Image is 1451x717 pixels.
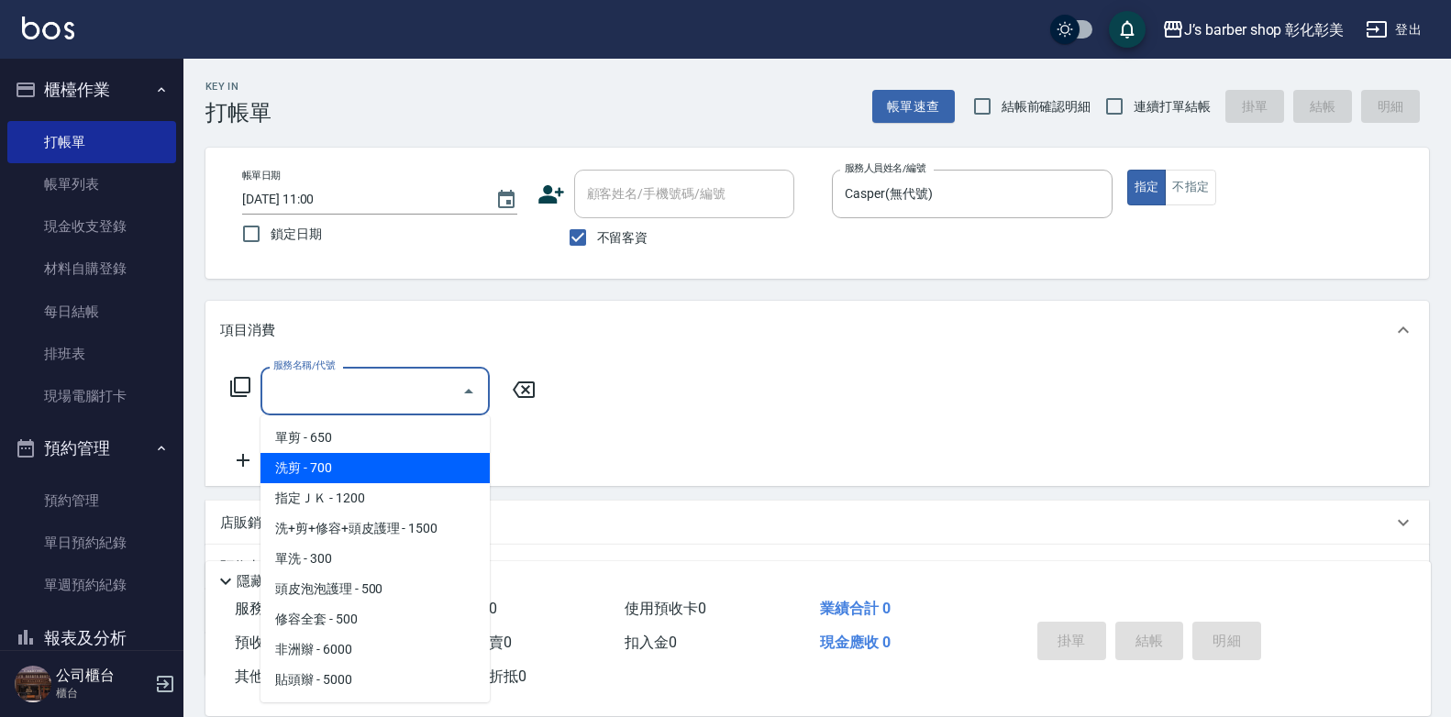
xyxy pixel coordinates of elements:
button: 預約管理 [7,425,176,472]
button: 報表及分析 [7,614,176,662]
a: 帳單列表 [7,163,176,205]
span: 洗+剪+修容+頭皮護理 - 1500 [260,513,490,544]
div: J’s barber shop 彰化彰美 [1184,18,1344,41]
a: 單日預約紀錄 [7,522,176,564]
span: 貼頭辮 - 5000 [260,665,490,695]
button: 櫃檯作業 [7,66,176,114]
span: 洗剪 - 700 [260,453,490,483]
a: 打帳單 [7,121,176,163]
span: 鎖定日期 [271,225,322,244]
p: 隱藏業績明細 [237,572,319,591]
button: save [1109,11,1146,48]
span: 服務消費 0 [235,600,302,617]
span: 不留客資 [597,228,648,248]
span: 預收卡販賣 0 [235,634,316,651]
span: 其他付款方式 0 [235,667,331,685]
span: 單洗 - 300 [260,544,490,574]
button: 登出 [1358,13,1429,47]
a: 每日結帳 [7,291,176,333]
button: 不指定 [1165,170,1216,205]
p: 項目消費 [220,321,275,340]
button: 指定 [1127,170,1167,205]
div: 店販銷售 [205,501,1429,545]
button: 帳單速查 [872,90,955,124]
button: Close [454,377,483,406]
h3: 打帳單 [205,100,271,126]
span: 修容全套 - 500 [260,604,490,634]
label: 服務名稱/代號 [273,358,335,372]
h5: 公司櫃台 [56,667,150,685]
span: 非洲辮 - 6000 [260,634,490,665]
p: 櫃台 [56,685,150,701]
span: 使用預收卡 0 [625,600,706,617]
p: 店販銷售 [220,513,275,533]
span: 結帳前確認明細 [1002,97,1091,116]
button: J’s barber shop 彰化彰美 [1155,11,1351,49]
a: 預約管理 [7,480,176,522]
a: 現場電腦打卡 [7,375,176,417]
span: 頭皮泡泡護理 - 500 [260,574,490,604]
img: Logo [22,17,74,39]
span: 現金應收 0 [820,634,891,651]
label: 服務人員姓名/編號 [845,161,925,175]
span: 扣入金 0 [625,634,677,651]
a: 材料自購登錄 [7,248,176,290]
button: Choose date, selected date is 2025-08-19 [484,178,528,222]
a: 單週預約紀錄 [7,564,176,606]
span: 單剪 - 650 [260,423,490,453]
div: 預收卡販賣 [205,545,1429,589]
p: 預收卡販賣 [220,557,289,577]
span: 業績合計 0 [820,600,891,617]
label: 帳單日期 [242,169,281,182]
a: 排班表 [7,333,176,375]
h2: Key In [205,81,271,93]
div: 項目消費 [205,301,1429,359]
input: YYYY/MM/DD hh:mm [242,184,477,215]
a: 現金收支登錄 [7,205,176,248]
span: 指定ＪＫ - 1200 [260,483,490,513]
img: Person [15,666,51,702]
span: 連續打單結帳 [1134,97,1211,116]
